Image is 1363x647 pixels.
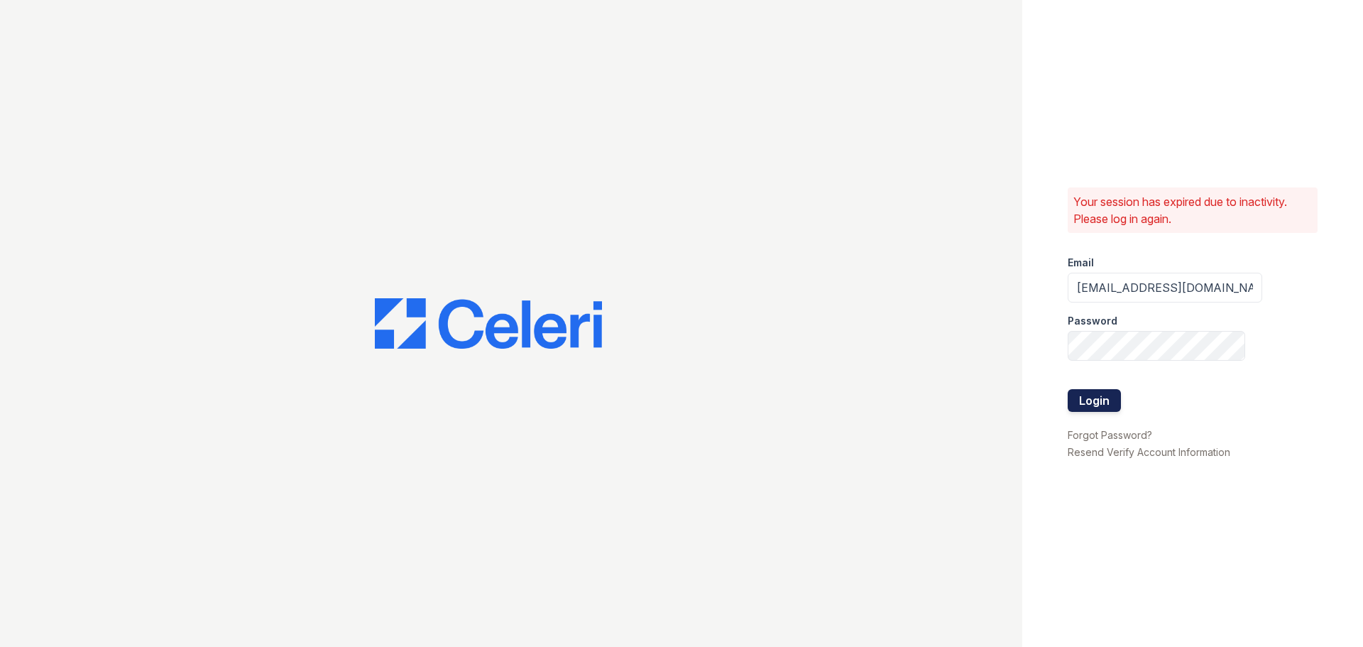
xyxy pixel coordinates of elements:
[1068,446,1230,458] a: Resend Verify Account Information
[1068,256,1094,270] label: Email
[1068,429,1152,441] a: Forgot Password?
[1068,314,1117,328] label: Password
[1073,193,1312,227] p: Your session has expired due to inactivity. Please log in again.
[1068,389,1121,412] button: Login
[375,298,602,349] img: CE_Logo_Blue-a8612792a0a2168367f1c8372b55b34899dd931a85d93a1a3d3e32e68fde9ad4.png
